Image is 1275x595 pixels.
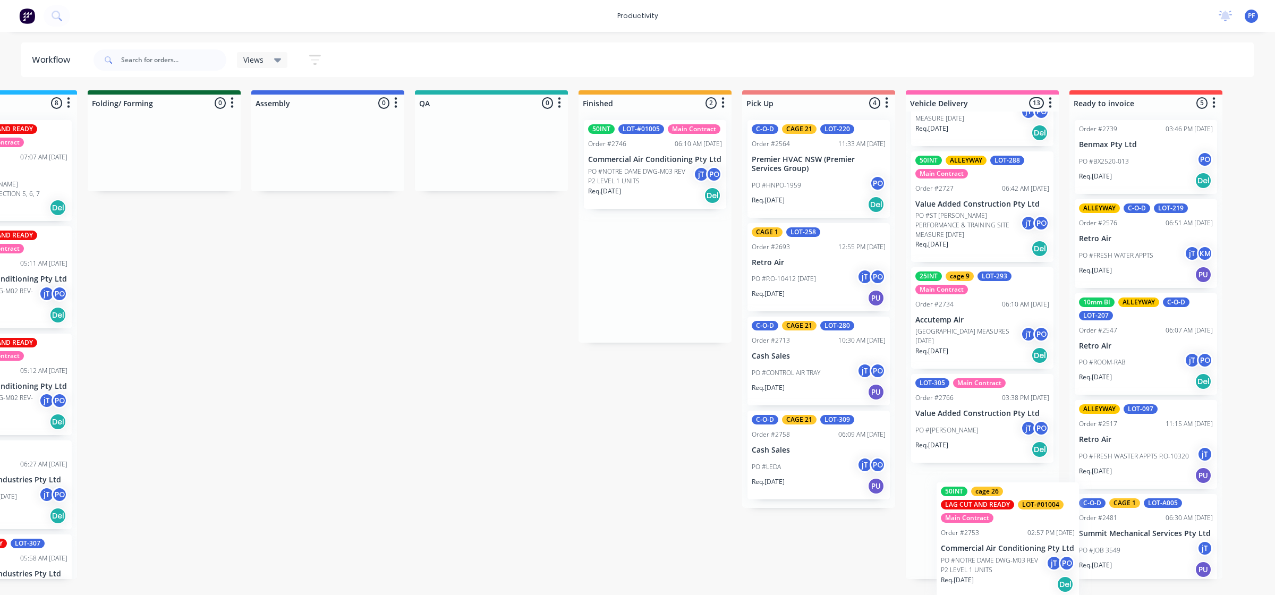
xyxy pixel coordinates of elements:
[121,49,226,71] input: Search for orders...
[243,54,263,65] span: Views
[32,54,75,66] div: Workflow
[19,8,35,24] img: Factory
[1248,11,1255,21] span: PF
[612,8,664,24] div: productivity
